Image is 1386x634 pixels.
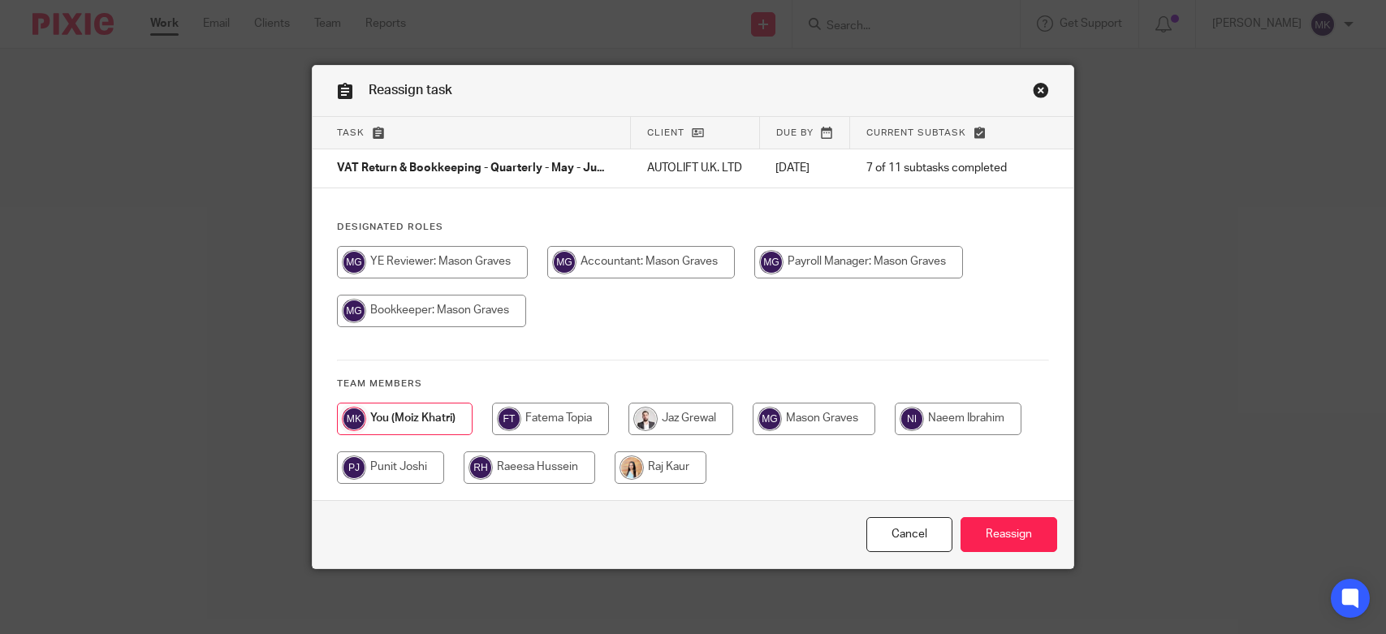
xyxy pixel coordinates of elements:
p: AUTOLIFT U.K. LTD [647,160,743,176]
td: 7 of 11 subtasks completed [850,149,1025,188]
a: Close this dialog window [1033,82,1049,104]
span: Task [337,128,365,137]
span: Current subtask [866,128,966,137]
a: Close this dialog window [866,517,952,552]
p: [DATE] [775,160,834,176]
span: Due by [776,128,814,137]
h4: Designated Roles [337,221,1049,234]
input: Reassign [961,517,1057,552]
span: Client [647,128,684,137]
span: Reassign task [369,84,452,97]
span: VAT Return & Bookkeeping - Quarterly - May - Ju... [337,163,604,175]
h4: Team members [337,377,1049,390]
